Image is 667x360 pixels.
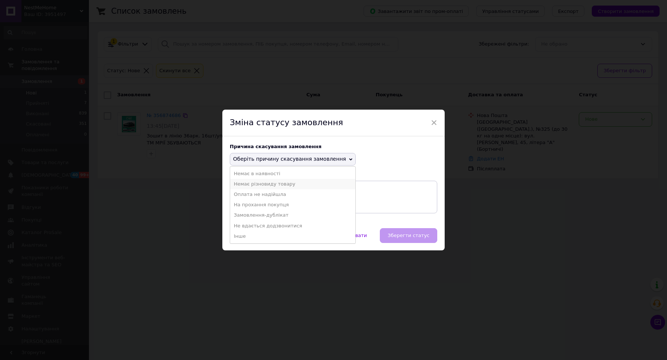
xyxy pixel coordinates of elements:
[233,156,346,162] span: Оберіть причину скасування замовлення
[230,144,437,149] div: Причина скасування замовлення
[431,116,437,129] span: ×
[230,231,355,241] li: Інше
[230,179,355,189] li: Немає різновиду товару
[230,189,355,200] li: Оплата не надійшла
[230,221,355,231] li: Не вдається додзвонитися
[222,110,445,136] div: Зміна статусу замовлення
[230,169,355,179] li: Немає в наявності
[230,200,355,210] li: На прохання покупця
[230,210,355,220] li: Замовлення-дублікат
